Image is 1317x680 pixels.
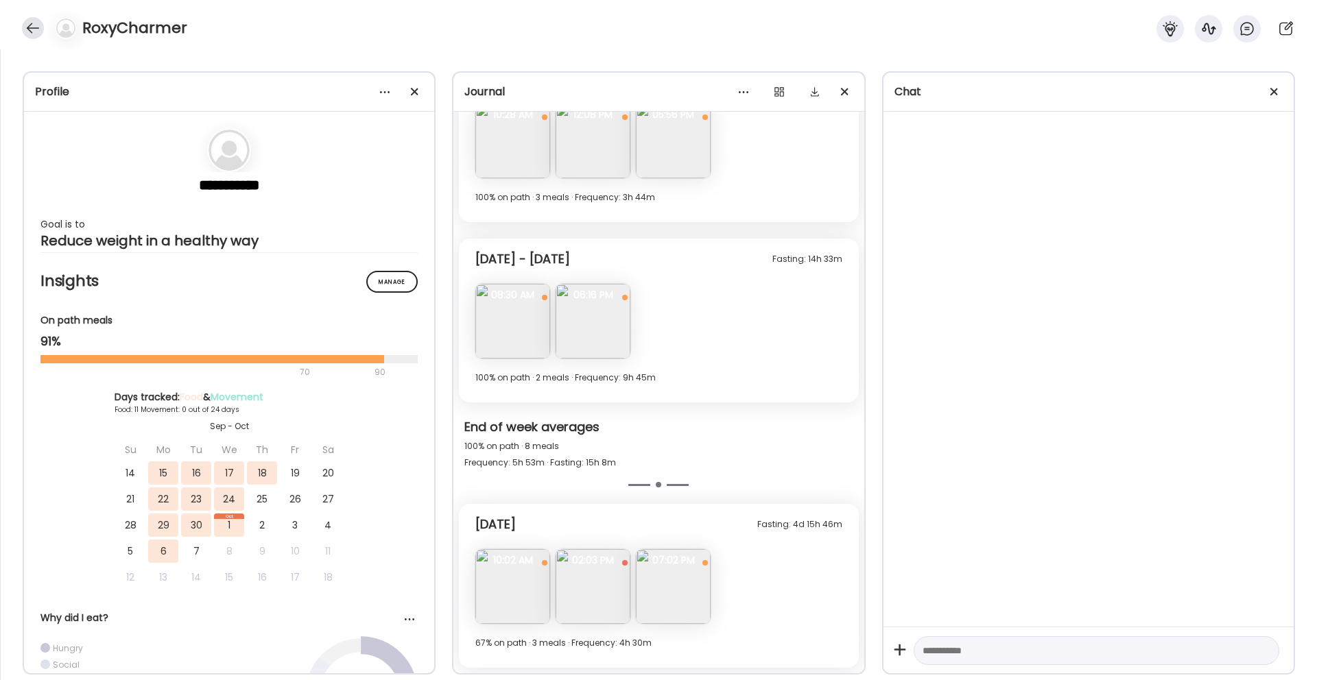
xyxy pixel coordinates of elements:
[115,566,145,589] div: 12
[181,566,211,589] div: 14
[313,513,343,537] div: 4
[373,364,387,380] div: 90
[82,17,187,39] h4: RoxyCharmer
[556,104,630,178] img: images%2FRLcSfFjiTGcBNJ4LmZaqtZDgsf33%2FxmQ0kP4MZYMWoebK0Zl3%2FfEjssBGP3UcifJtbjlXr_240
[247,461,277,485] div: 18
[40,216,418,232] div: Goal is to
[464,419,853,438] div: End of week averages
[115,390,344,404] div: Days tracked: &
[280,566,310,589] div: 17
[366,271,418,293] div: Manage
[115,404,344,415] div: Food: 11 Movement: 0 out of 24 days
[40,333,418,350] div: 91%
[636,554,711,566] span: 07:02 PM
[556,549,630,624] img: images%2FRLcSfFjiTGcBNJ4LmZaqtZDgsf33%2FCc0CLAN8geN3NCvkhiGB%2F6u0P8YbNQbHHm1snvb8R_240
[35,84,423,100] div: Profile
[148,461,178,485] div: 15
[148,487,178,511] div: 22
[313,566,343,589] div: 18
[636,104,711,178] img: images%2FRLcSfFjiTGcBNJ4LmZaqtZDgsf33%2FEW5KTBQrxDTE9tNJjPRt%2Fqx3zI9QMuu55HQJQ8nY9_240
[313,438,343,461] div: Sa
[475,251,570,267] div: [DATE] - [DATE]
[247,539,277,563] div: 9
[556,284,630,359] img: images%2FRLcSfFjiTGcBNJ4LmZaqtZDgsf33%2Fl8Mpa5rFIaGob3zrJJuT%2FR97pqxiMo6Qch1dPfHQj_240
[148,438,178,461] div: Mo
[475,289,550,301] span: 08:30 AM
[115,438,145,461] div: Su
[115,461,145,485] div: 14
[556,108,630,121] span: 12:08 PM
[148,539,178,563] div: 6
[475,284,550,359] img: images%2FRLcSfFjiTGcBNJ4LmZaqtZDgsf33%2FynW7XZYXARbPEVI4blIW%2FR2cLQwey9DEd06VGV6sC_240
[40,364,370,380] div: 70
[214,461,244,485] div: 17
[214,539,244,563] div: 8
[313,487,343,511] div: 27
[556,289,630,301] span: 06:16 PM
[280,513,310,537] div: 3
[280,539,310,563] div: 10
[181,513,211,537] div: 30
[475,516,516,533] div: [DATE]
[464,84,853,100] div: Journal
[636,549,711,624] img: images%2FRLcSfFjiTGcBNJ4LmZaqtZDgsf33%2F8Dotvo5nIRFumzot6EPI%2FAmafOUVjChqGzsoFtzSC_240
[475,549,550,624] img: images%2FRLcSfFjiTGcBNJ4LmZaqtZDgsf33%2F4rFc5AXQptv2QrQtruL6%2FgdVJ1aeRN9CjzyQpi5DV_240
[209,130,250,171] img: bg-avatar-default.svg
[247,566,277,589] div: 16
[181,487,211,511] div: 23
[115,513,145,537] div: 28
[636,108,711,121] span: 05:56 PM
[772,251,842,267] div: Fasting: 14h 33m
[115,420,344,433] div: Sep - Oct
[247,513,277,537] div: 2
[40,271,418,291] h2: Insights
[313,539,343,563] div: 11
[40,232,418,249] div: Reduce weight in a healthy way
[211,390,263,404] span: Movement
[181,438,211,461] div: Tu
[280,487,310,511] div: 26
[475,369,842,386] div: 100% on path · 2 meals · Frequency: 9h 45m
[247,487,277,511] div: 25
[757,516,842,533] div: Fasting: 4d 15h 46m
[475,108,550,121] span: 10:28 AM
[40,313,418,328] div: On path meals
[115,539,145,563] div: 5
[214,566,244,589] div: 15
[181,461,211,485] div: 16
[53,659,80,670] div: Social
[475,635,842,651] div: 67% on path · 3 meals · Frequency: 4h 30m
[475,554,550,566] span: 10:02 AM
[475,104,550,178] img: images%2FRLcSfFjiTGcBNJ4LmZaqtZDgsf33%2F6HEDZ4WPLu3Nf5v33wOv%2FfwDZCxLMx09AJ93HPmCV_240
[280,461,310,485] div: 19
[556,554,630,566] span: 02:03 PM
[56,19,75,38] img: bg-avatar-default.svg
[148,566,178,589] div: 13
[214,513,244,519] div: Oct
[313,461,343,485] div: 20
[280,438,310,461] div: Fr
[180,390,203,404] span: Food
[214,438,244,461] div: We
[148,513,178,537] div: 29
[53,642,83,654] div: Hungry
[247,438,277,461] div: Th
[115,487,145,511] div: 21
[40,611,418,625] div: Why did I eat?
[214,487,244,511] div: 24
[214,513,244,537] div: 1
[464,438,853,471] div: 100% on path · 8 meals Frequency: 5h 53m · Fasting: 15h 8m
[894,84,1283,100] div: Chat
[475,189,842,206] div: 100% on path · 3 meals · Frequency: 3h 44m
[181,539,211,563] div: 7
